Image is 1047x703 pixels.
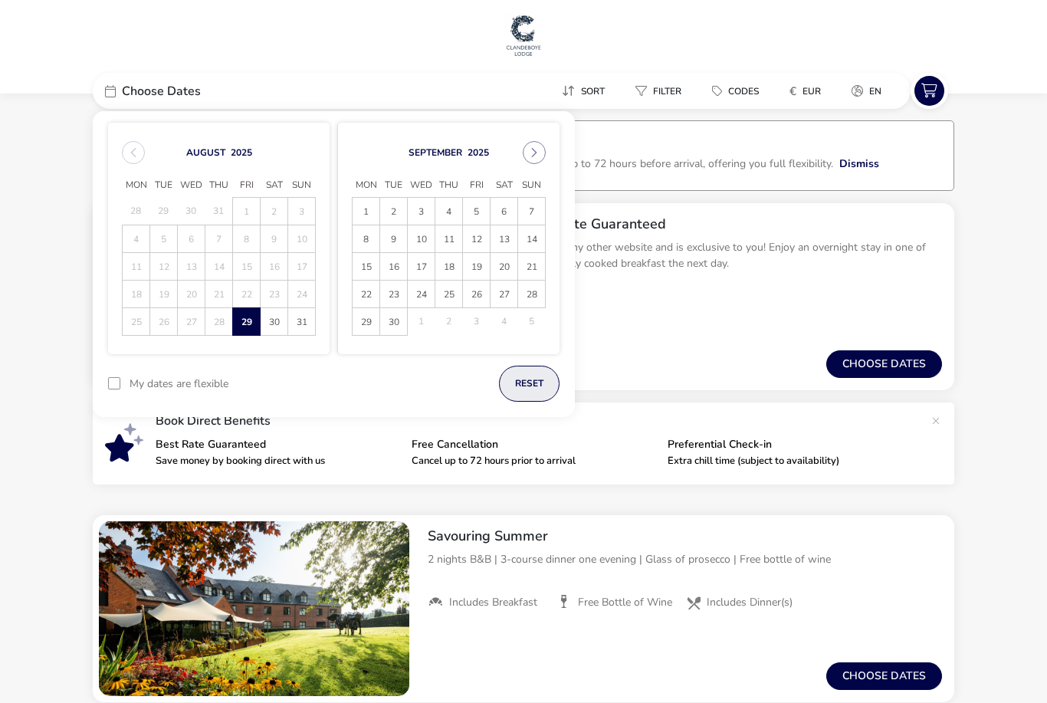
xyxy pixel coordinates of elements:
[491,281,518,308] td: 27
[428,527,942,545] h2: Savouring Summer
[123,281,150,308] td: 18
[408,198,435,225] td: 3
[463,198,491,225] td: 5
[504,12,543,58] img: Main Website
[150,174,178,197] span: Tue
[353,225,380,253] td: 8
[130,379,228,389] label: My dates are flexible
[353,198,380,225] td: 1
[700,80,777,102] naf-pibe-menu-bar-item: Codes
[668,439,911,450] p: Preferential Check-in
[408,253,435,281] td: 17
[380,253,408,281] td: 16
[150,308,178,336] td: 26
[381,254,406,281] span: 16
[491,225,518,253] td: 13
[518,308,546,336] td: 5
[205,225,233,253] td: 7
[412,456,655,466] p: Cancel up to 72 hours prior to arrival
[123,225,150,253] td: 4
[178,174,205,197] span: Wed
[150,225,178,253] td: 5
[289,309,314,336] span: 31
[205,174,233,197] span: Thu
[518,281,546,308] td: 28
[463,281,491,308] td: 26
[435,281,463,308] td: 25
[777,80,839,102] naf-pibe-menu-bar-item: €EUR
[415,515,954,623] div: Savouring Summer2 nights B&B | 3-course dinner one evening | Glass of prosecco | Free bottle of w...
[826,662,942,690] button: Choose dates
[380,281,408,308] td: 23
[499,366,560,402] button: reset
[353,253,380,281] td: 15
[428,551,942,567] p: 2 nights B&B | 3-course dinner one evening | Glass of prosecco | Free bottle of wine
[380,225,408,253] td: 9
[205,281,233,308] td: 21
[233,225,261,253] td: 8
[233,281,261,308] td: 22
[728,85,759,97] span: Codes
[463,253,491,281] td: 19
[381,199,406,225] span: 2
[428,215,942,233] h2: Best Available B&B Rate Guaranteed
[288,225,316,253] td: 10
[261,281,288,308] td: 23
[178,281,205,308] td: 20
[436,199,461,225] span: 4
[261,308,288,336] td: 30
[463,308,491,336] td: 3
[123,174,150,197] span: Mon
[839,80,894,102] button: en
[623,80,694,102] button: Filter
[231,146,252,159] button: Choose Year
[381,309,406,336] span: 30
[261,225,288,253] td: 9
[93,73,323,109] div: Choose Dates
[869,85,881,97] span: en
[839,80,900,102] naf-pibe-menu-bar-item: en
[205,308,233,336] td: 28
[233,253,261,281] td: 15
[288,174,316,197] span: Sun
[99,521,409,696] swiper-slide: 1 / 1
[491,253,518,281] td: 20
[409,226,434,253] span: 10
[156,439,399,450] p: Best Rate Guaranteed
[436,226,461,253] span: 11
[178,253,205,281] td: 13
[122,85,201,97] span: Choose Dates
[408,281,435,308] td: 24
[668,456,911,466] p: Extra chill time (subject to availability)
[519,199,544,225] span: 7
[261,198,288,225] td: 2
[178,198,205,225] td: 30
[288,253,316,281] td: 17
[435,225,463,253] td: 11
[491,199,517,225] span: 6
[123,253,150,281] td: 11
[156,456,399,466] p: Save money by booking direct with us
[178,308,205,336] td: 27
[381,226,406,253] span: 9
[408,308,435,336] td: 1
[288,281,316,308] td: 24
[261,174,288,197] span: Sat
[409,254,434,281] span: 17
[623,80,700,102] naf-pibe-menu-bar-item: Filter
[205,253,233,281] td: 14
[436,254,461,281] span: 18
[353,226,379,253] span: 8
[205,198,233,225] td: 31
[491,198,518,225] td: 6
[789,84,796,99] i: €
[518,198,546,225] td: 7
[353,308,380,336] td: 29
[353,309,379,336] span: 29
[435,308,463,336] td: 2
[435,198,463,225] td: 4
[178,225,205,253] td: 6
[415,203,954,310] div: Best Available B&B Rate GuaranteedThis offer is not available on any other website and is exclusi...
[519,254,544,281] span: 21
